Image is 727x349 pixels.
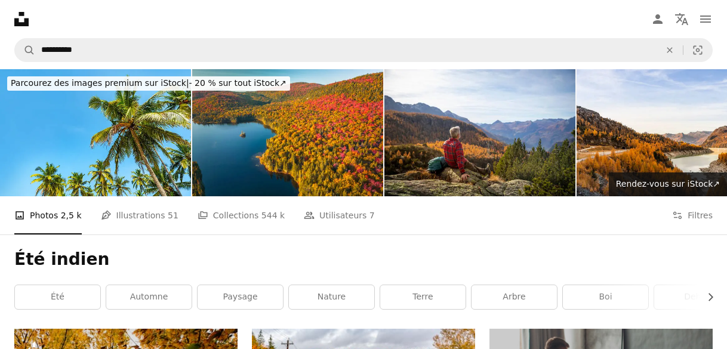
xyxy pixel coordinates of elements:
[14,12,29,26] a: Accueil — Unsplash
[384,69,575,196] img: Homme mûr se reposant sur le sommet de la montagne, vallée de la montagne d’automne
[11,78,287,88] span: - 20 % sur tout iStock ↗
[289,285,374,309] a: nature
[198,196,285,234] a: Collections 544 k
[672,196,713,234] button: Filtres
[700,285,713,309] button: faire défiler la liste vers la droite
[683,39,712,61] button: Recherche de visuels
[11,78,189,88] span: Parcourez des images premium sur iStock |
[14,38,713,62] form: Rechercher des visuels sur tout le site
[670,7,694,31] button: Langue
[657,39,683,61] button: Effacer
[192,69,383,196] img: Autumn in Mont Tremblant National Park, Canada
[14,249,713,270] h1: Été indien
[198,285,283,309] a: paysage
[106,285,192,309] a: automne
[15,285,100,309] a: été
[616,179,720,189] span: Rendez-vous sur iStock ↗
[15,39,35,61] button: Rechercher sur Unsplash
[304,196,375,234] a: Utilisateurs 7
[646,7,670,31] a: Connexion / S’inscrire
[694,7,717,31] button: Menu
[101,196,178,234] a: Illustrations 51
[369,209,375,222] span: 7
[609,172,727,196] a: Rendez-vous sur iStock↗
[168,209,178,222] span: 51
[563,285,648,309] a: boi
[380,285,466,309] a: terre
[472,285,557,309] a: arbre
[261,209,285,222] span: 544 k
